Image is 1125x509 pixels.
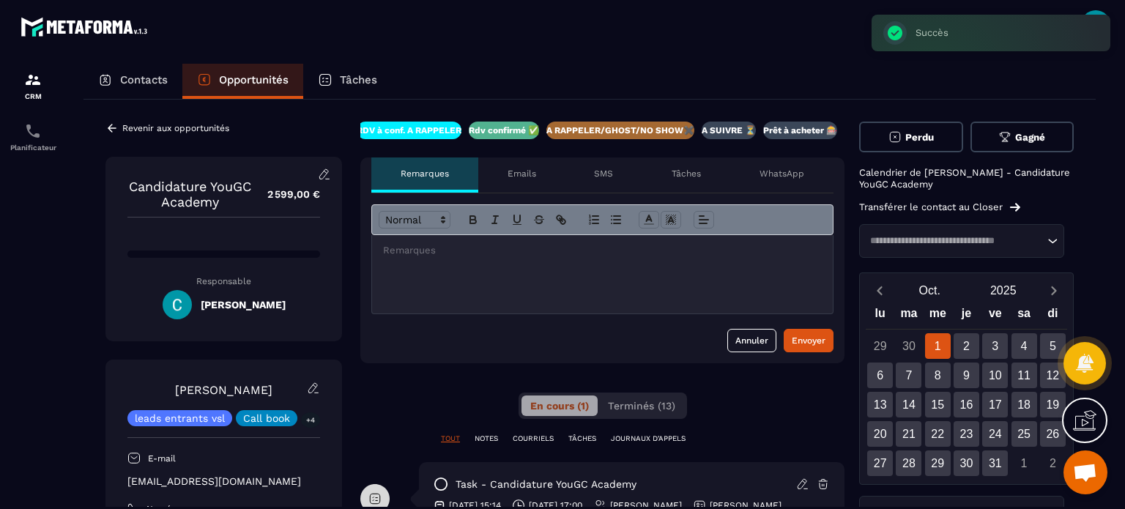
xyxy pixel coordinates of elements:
div: di [1039,303,1067,329]
img: logo [21,13,152,40]
div: 7 [896,363,921,388]
div: 10 [982,363,1008,388]
p: SMS [594,168,613,179]
p: Contacts [120,73,168,86]
div: Calendar wrapper [866,303,1067,476]
div: 2 [954,333,979,359]
span: En cours (1) [530,400,589,412]
div: 11 [1011,363,1037,388]
div: 1 [925,333,951,359]
div: Ouvrir le chat [1063,450,1107,494]
p: Calendrier de [PERSON_NAME] - Candidature YouGC Academy [859,167,1074,190]
div: 25 [1011,421,1037,447]
button: Open months overlay [893,278,967,303]
p: leads entrants vsl [135,413,225,423]
div: 22 [925,421,951,447]
div: 30 [896,333,921,359]
p: Opportunités [219,73,289,86]
p: TOUT [441,434,460,444]
a: Tâches [303,64,392,99]
div: 28 [896,450,921,476]
div: lu [866,303,894,329]
p: JOURNAUX D'APPELS [611,434,686,444]
button: En cours (1) [521,395,598,416]
div: 20 [867,421,893,447]
div: 2 [1040,450,1066,476]
p: Tâches [672,168,701,179]
div: 18 [1011,392,1037,417]
p: Candidature YouGC Academy [127,179,253,209]
div: 19 [1040,392,1066,417]
button: Annuler [727,329,776,352]
p: TÂCHES [568,434,596,444]
p: Responsable [127,276,320,286]
div: 15 [925,392,951,417]
div: Envoyer [792,333,825,348]
div: 13 [867,392,893,417]
div: sa [1009,303,1038,329]
p: E-mail [148,453,176,464]
div: 8 [925,363,951,388]
div: 9 [954,363,979,388]
p: Tâches [340,73,377,86]
p: Call book [243,413,290,423]
div: 16 [954,392,979,417]
div: 4 [1011,333,1037,359]
p: Revenir aux opportunités [122,123,229,133]
button: Next month [1040,280,1067,300]
div: 5 [1040,333,1066,359]
div: me [924,303,952,329]
a: [PERSON_NAME] [175,383,272,397]
div: je [952,303,981,329]
div: 6 [867,363,893,388]
div: 27 [867,450,893,476]
p: A SUIVRE ⏳ [702,125,756,136]
button: Gagné [970,122,1074,152]
div: 21 [896,421,921,447]
div: ve [981,303,1009,329]
div: 12 [1040,363,1066,388]
p: Planificateur [4,144,62,152]
span: Perdu [905,132,934,143]
div: 14 [896,392,921,417]
button: Perdu [859,122,963,152]
div: 26 [1040,421,1066,447]
div: 3 [982,333,1008,359]
p: Emails [508,168,536,179]
p: Prêt à acheter 🎰 [763,125,837,136]
img: formation [24,71,42,89]
button: Previous month [866,280,893,300]
div: 29 [867,333,893,359]
p: +4 [301,412,320,428]
div: 24 [982,421,1008,447]
p: task - Candidature YouGC Academy [456,478,636,491]
a: formationformationCRM [4,60,62,111]
div: 1 [1011,450,1037,476]
button: Envoyer [784,329,833,352]
button: Open years overlay [967,278,1041,303]
h5: [PERSON_NAME] [201,299,286,311]
p: A RAPPELER/GHOST/NO SHOW✖️ [546,125,694,136]
div: 23 [954,421,979,447]
p: CRM [4,92,62,100]
span: Gagné [1015,132,1045,143]
div: 31 [982,450,1008,476]
div: ma [894,303,923,329]
a: schedulerschedulerPlanificateur [4,111,62,163]
p: WhatsApp [760,168,804,179]
p: COURRIELS [513,434,554,444]
p: 2 599,00 € [253,180,320,209]
a: Contacts [83,64,182,99]
p: Rdv confirmé ✅ [469,125,539,136]
button: Terminés (13) [599,395,684,416]
div: 29 [925,450,951,476]
a: Opportunités [182,64,303,99]
p: RDV à conf. A RAPPELER [357,125,461,136]
div: 17 [982,392,1008,417]
p: Transférer le contact au Closer [859,201,1003,213]
img: scheduler [24,122,42,140]
p: [EMAIL_ADDRESS][DOMAIN_NAME] [127,475,320,488]
div: Search for option [859,224,1064,258]
p: NOTES [475,434,498,444]
p: Remarques [401,168,449,179]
